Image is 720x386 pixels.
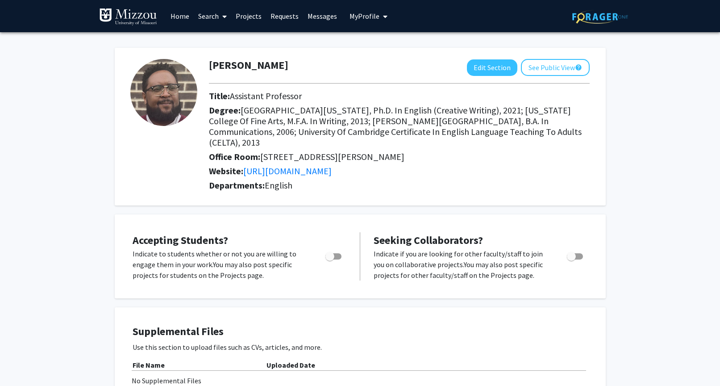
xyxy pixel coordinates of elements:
h2: Office Room: [209,151,590,162]
h4: Supplemental Files [133,325,588,338]
span: My Profile [350,12,379,21]
a: Search [194,0,231,32]
span: [GEOGRAPHIC_DATA][US_STATE], Ph.D. In English (Creative Writing), 2021; [US_STATE] College Of Fin... [209,105,582,148]
p: Indicate if you are looking for other faculty/staff to join you on collaborative projects. You ma... [374,248,550,281]
div: Toggle [563,248,588,262]
span: English [265,180,292,191]
a: Messages [303,0,341,32]
h2: Departments: [202,180,596,191]
h1: [PERSON_NAME] [209,59,288,72]
b: Uploaded Date [266,361,315,369]
a: Requests [266,0,303,32]
h2: Title: [209,91,590,101]
p: Indicate to students whether or not you are willing to engage them in your work. You may also pos... [133,248,308,281]
img: Profile Picture [130,59,197,126]
b: File Name [133,361,165,369]
mat-icon: help [575,62,582,73]
iframe: Chat [7,346,38,379]
h2: Website: [209,166,590,176]
a: Projects [231,0,266,32]
h2: Degree: [209,105,590,148]
div: Toggle [322,248,346,262]
div: No Supplemental Files [132,375,589,386]
a: Opens in a new tab [243,165,332,176]
span: [STREET_ADDRESS][PERSON_NAME] [260,151,404,162]
span: Assistant Professor [230,90,302,101]
button: Edit Section [467,59,517,76]
a: Home [166,0,194,32]
span: Seeking Collaborators? [374,233,483,247]
img: ForagerOne Logo [572,10,628,24]
span: Accepting Students? [133,233,228,247]
img: University of Missouri Logo [99,8,157,26]
button: See Public View [521,59,590,76]
p: Use this section to upload files such as CVs, articles, and more. [133,342,588,352]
